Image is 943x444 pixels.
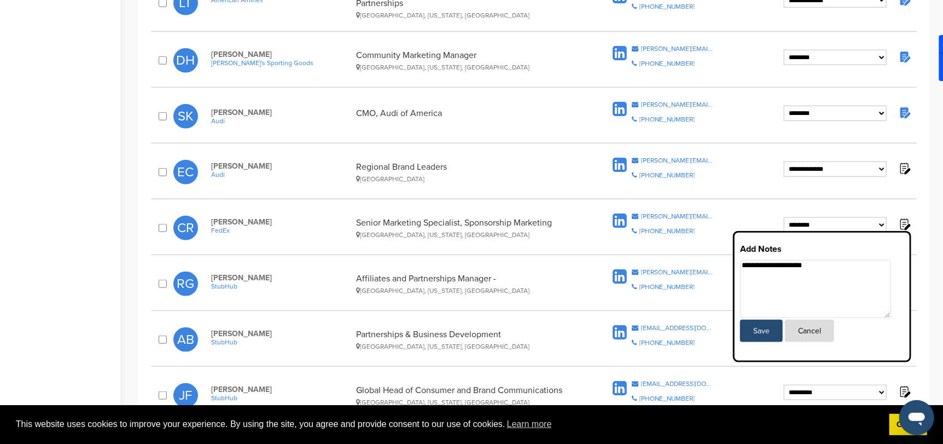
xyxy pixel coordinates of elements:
div: [GEOGRAPHIC_DATA], [US_STATE], [GEOGRAPHIC_DATA] [357,64,576,71]
div: [PHONE_NUMBER] [639,116,695,123]
span: [PERSON_NAME] [211,385,351,394]
div: Affiliates and Partnerships Manager - [357,273,576,295]
span: EC [173,160,198,184]
div: Senior Marketing Specialist, Sponsorship Marketing [357,217,576,239]
a: Audi [211,117,351,125]
div: [PERSON_NAME][EMAIL_ADDRESS][PERSON_NAME][DOMAIN_NAME] [641,45,714,52]
div: Partnerships & Business Development [357,329,576,350]
div: [GEOGRAPHIC_DATA], [US_STATE], [GEOGRAPHIC_DATA] [357,287,576,295]
div: [PHONE_NUMBER] [639,60,695,67]
div: [PHONE_NUMBER] [639,3,695,10]
img: Notes [898,106,911,119]
img: Notes [898,50,911,64]
div: Global Head of Consumer and Brand Communications [357,385,576,406]
a: FedEx [211,227,351,234]
div: [EMAIL_ADDRESS][DOMAIN_NAME] [641,325,714,331]
div: Regional Brand Leaders [357,162,576,183]
span: This website uses cookies to improve your experience. By using the site, you agree and provide co... [16,416,881,433]
a: StubHub [211,282,351,290]
div: [PHONE_NUMBER] [639,172,695,178]
div: [PHONE_NUMBER] [639,284,695,290]
div: [GEOGRAPHIC_DATA] [357,175,576,183]
span: [PERSON_NAME] [211,273,351,282]
span: [PERSON_NAME] [211,217,351,227]
div: [PHONE_NUMBER] [639,228,695,234]
button: Cancel [785,320,834,342]
span: RG [173,272,198,296]
div: [GEOGRAPHIC_DATA], [US_STATE], [GEOGRAPHIC_DATA] [357,343,576,350]
span: DH [173,48,198,73]
div: [PERSON_NAME][EMAIL_ADDRESS][PERSON_NAME][DOMAIN_NAME] [641,213,714,220]
div: [PERSON_NAME][EMAIL_ADDRESS][PERSON_NAME][DOMAIN_NAME] [641,269,714,275]
div: Community Marketing Manager [357,50,576,71]
div: [PERSON_NAME][EMAIL_ADDRESS][PERSON_NAME][DOMAIN_NAME] [641,157,714,164]
div: [EMAIL_ADDRESS][DOMAIN_NAME] [641,380,714,387]
div: CMO, Audi of America [357,108,576,125]
img: Notes [898,385,911,399]
img: Notes [898,217,911,231]
span: SK [173,104,198,129]
img: Notes [898,162,911,175]
div: [PERSON_NAME][EMAIL_ADDRESS][PERSON_NAME][DOMAIN_NAME] [641,101,714,108]
h3: Add Notes [740,243,904,256]
span: JF [173,383,198,408]
span: [PERSON_NAME] [211,50,351,59]
a: [PERSON_NAME]'s Sporting Goods [211,59,351,67]
span: [PERSON_NAME] [211,329,351,338]
div: [GEOGRAPHIC_DATA], [US_STATE], [GEOGRAPHIC_DATA] [357,399,576,406]
div: [PHONE_NUMBER] [639,395,695,402]
div: [GEOGRAPHIC_DATA], [US_STATE], [GEOGRAPHIC_DATA] [357,11,576,19]
span: CR [173,216,198,240]
iframe: Button to launch messaging window [899,400,934,435]
span: AB [173,327,198,352]
a: dismiss cookie message [889,414,927,436]
button: Save [740,320,783,342]
a: StubHub [211,394,351,402]
div: [PHONE_NUMBER] [639,339,695,346]
div: [GEOGRAPHIC_DATA], [US_STATE], [GEOGRAPHIC_DATA] [357,231,576,239]
a: learn more about cookies [505,416,554,433]
a: StubHub [211,338,351,346]
span: [PERSON_NAME] [211,162,351,171]
span: [PERSON_NAME] [211,108,351,117]
a: Audi [211,171,351,178]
